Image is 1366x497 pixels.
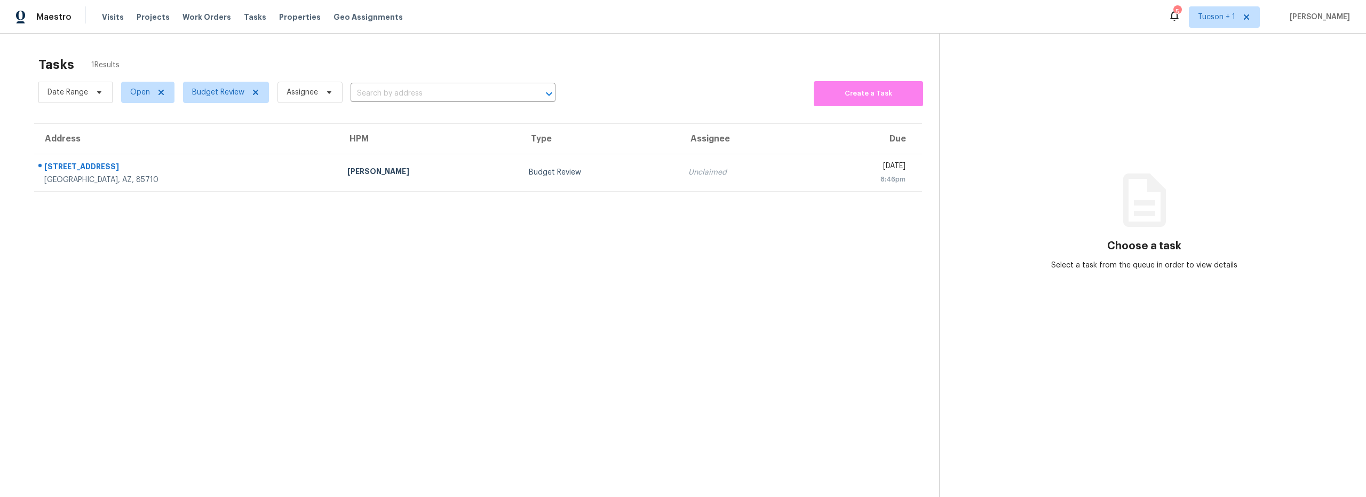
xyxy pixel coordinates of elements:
span: Tucson + 1 [1198,12,1235,22]
div: [DATE] [815,161,906,174]
th: Address [34,124,339,154]
th: Assignee [680,124,807,154]
span: Geo Assignments [333,12,403,22]
th: Due [807,124,922,154]
span: Create a Task [819,88,918,100]
span: Properties [279,12,321,22]
div: 8:46pm [815,174,906,185]
span: 1 Results [91,60,120,70]
div: [PERSON_NAME] [347,166,512,179]
div: Select a task from the queue in order to view details [1042,260,1247,271]
span: Maestro [36,12,72,22]
span: Open [130,87,150,98]
button: Open [542,86,557,101]
span: Date Range [47,87,88,98]
div: Budget Review [529,167,671,178]
span: Tasks [244,13,266,21]
div: Unclaimed [688,167,799,178]
span: Visits [102,12,124,22]
th: HPM [339,124,520,154]
h3: Choose a task [1107,241,1181,251]
th: Type [520,124,679,154]
span: Work Orders [182,12,231,22]
input: Search by address [351,85,526,102]
div: [STREET_ADDRESS] [44,161,330,175]
div: 5 [1173,6,1181,17]
span: [PERSON_NAME] [1285,12,1350,22]
div: [GEOGRAPHIC_DATA], AZ, 85710 [44,175,330,185]
span: Assignee [287,87,318,98]
span: Budget Review [192,87,244,98]
button: Create a Task [814,81,923,106]
span: Projects [137,12,170,22]
h2: Tasks [38,59,74,70]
